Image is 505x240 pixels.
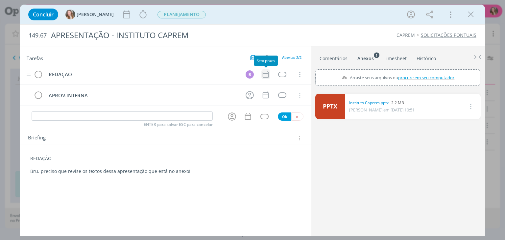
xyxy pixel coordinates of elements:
img: drag-icon.svg [26,74,31,76]
label: Arraste seus arquivos ou [339,73,457,82]
p: REDAÇÃO [30,155,301,162]
div: REDAÇÃO [46,70,239,79]
span: procure em seu computador [398,75,455,81]
span: PLANEJAMENTO [157,11,206,18]
button: PLANEJAMENTO [157,11,206,19]
a: Histórico [416,52,436,62]
a: Instituto Caprem.pptx [349,100,389,106]
img: G [65,10,75,19]
div: Anexos [357,55,374,62]
span: [PERSON_NAME] em [DATE] 10:51 [349,107,415,113]
div: APRESENTAÇÃO - INSTITUTO CAPREM [48,27,287,43]
a: Comentários [319,52,348,62]
div: B [246,70,254,79]
p: Bru, preciso que revise os textos dessa apresentação que está no anexo! [30,168,301,175]
a: CAPREM [397,32,415,38]
span: Abertas 2/2 [282,55,301,60]
button: B [245,69,255,79]
div: 2.2 MB [349,100,415,106]
span: Concluir [33,12,54,17]
span: ENTER para salvar ESC para cancelar [144,122,213,127]
div: dialog [20,5,485,236]
span: Tarefas [27,54,43,61]
span: 149.67 [29,32,47,39]
a: SOLICITAÇÕES PONTUAIS [421,32,476,38]
button: Concluir [28,9,58,20]
span: [PERSON_NAME] [77,12,114,17]
span: Briefing [28,134,46,142]
button: Ok [278,112,291,121]
a: PPTX [315,94,345,119]
button: G[PERSON_NAME] [65,10,114,19]
a: Timesheet [383,52,407,62]
img: arrow-down-up.svg [266,55,270,60]
div: APROV.INTERNA [46,91,239,100]
sup: 1 [374,52,379,58]
div: Sem prazo [254,56,278,66]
